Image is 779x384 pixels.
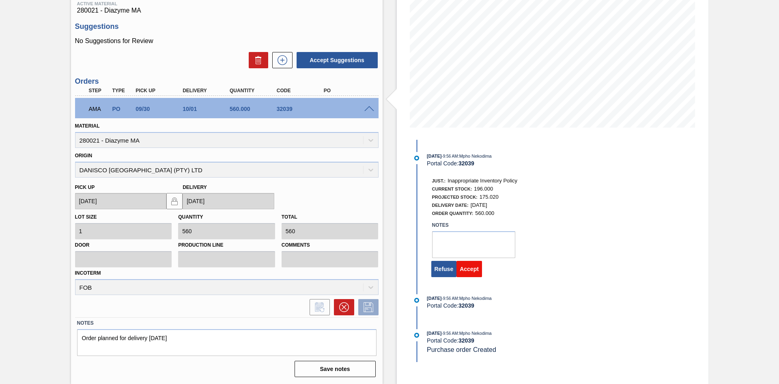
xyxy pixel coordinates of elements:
[458,160,474,167] strong: 32039
[89,106,109,112] p: AMA
[442,331,458,336] span: - 9:56 AM
[282,214,297,220] label: Total
[275,88,327,93] div: Code
[432,219,515,231] label: Notes
[87,88,111,93] div: Step
[322,88,374,93] div: PO
[295,361,376,377] button: Save notes
[268,52,293,68] div: New suggestion
[427,154,441,158] span: [DATE]
[432,187,472,191] span: Current Stock:
[427,302,620,309] div: Portal Code:
[297,52,378,68] button: Accept Suggestions
[456,261,482,277] button: Accept
[474,186,493,192] span: 196.000
[75,193,167,209] input: mm/dd/yyyy
[293,51,379,69] div: Accept Suggestions
[183,184,207,190] label: Delivery
[77,1,377,6] span: Active Material
[414,298,419,303] img: atual
[133,106,186,112] div: 09/30/2025
[110,106,134,112] div: Purchase order
[282,239,379,251] label: Comments
[75,214,97,220] label: Lot size
[432,211,473,216] span: Order Quantity:
[427,160,620,167] div: Portal Code:
[414,333,419,338] img: atual
[442,296,458,301] span: - 9:56 AM
[75,37,379,45] p: No Suggestions for Review
[442,154,458,158] span: - 9:56 AM
[77,7,377,14] span: 280021 - Diazyme MA
[427,346,496,353] span: Purchase order Created
[166,193,183,209] button: locked
[427,337,620,344] div: Portal Code:
[170,196,179,206] img: locked
[432,178,446,183] span: Just.:
[330,299,354,315] div: Cancel Order
[458,337,474,344] strong: 32039
[75,184,95,190] label: Pick up
[427,296,441,301] span: [DATE]
[75,22,379,31] h3: Suggestions
[178,239,275,251] label: Production Line
[228,106,280,112] div: 560.000
[245,52,268,68] div: Delete Suggestions
[458,302,474,309] strong: 32039
[75,153,93,158] label: Origin
[75,77,379,86] h3: Orders
[181,88,233,93] div: Delivery
[432,203,469,208] span: Delivery Date:
[480,194,499,200] span: 175.020
[427,331,441,336] span: [DATE]
[181,106,233,112] div: 10/01/2025
[432,195,478,200] span: Projected Stock:
[87,100,111,118] div: Awaiting Manager Approval
[431,261,457,277] button: Refuse
[228,88,280,93] div: Quantity
[354,299,379,315] div: Save Order
[178,214,203,220] label: Quantity
[75,123,100,129] label: Material
[458,154,492,158] span: : Mpho Nekodima
[458,331,492,336] span: : Mpho Nekodima
[110,88,134,93] div: Type
[306,299,330,315] div: Inform order change
[75,239,172,251] label: Door
[471,202,487,208] span: [DATE]
[448,178,517,184] span: Inappropriate Inventory Policy
[183,193,274,209] input: mm/dd/yyyy
[475,210,494,216] span: 560.000
[77,317,377,329] label: Notes
[275,106,327,112] div: 32039
[75,270,101,276] label: Incoterm
[133,88,186,93] div: Pick up
[458,296,492,301] span: : Mpho Nekodima
[414,156,419,161] img: atual
[77,329,377,356] textarea: Order planned for delivery [DATE]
